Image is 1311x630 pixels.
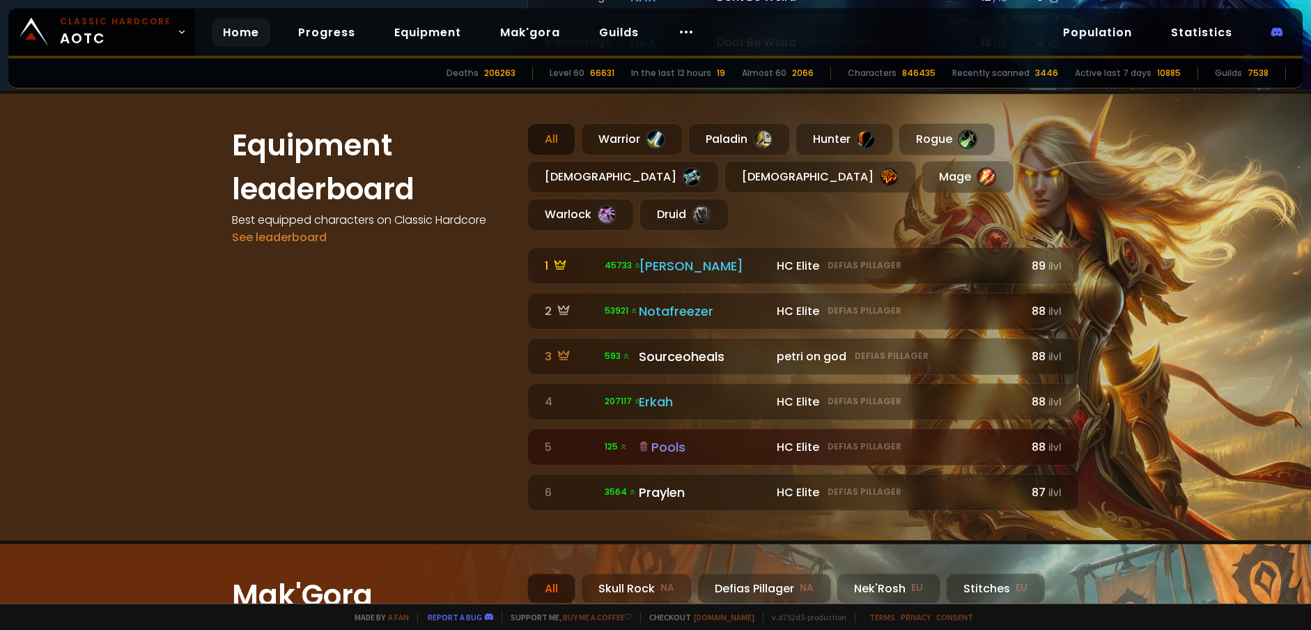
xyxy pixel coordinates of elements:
div: Active last 7 days [1075,67,1151,79]
span: 207117 [605,395,642,408]
a: Consent [936,612,973,622]
span: 53921 [605,305,638,317]
div: [DEMOGRAPHIC_DATA] [527,161,719,193]
div: [DEMOGRAPHIC_DATA] [724,161,916,193]
div: 2066 [792,67,814,79]
a: Equipment [383,18,472,47]
div: Sourceoheals [639,347,768,366]
div: 10885 [1157,67,1181,79]
a: Buy me a coffee [563,612,632,622]
small: ilvl [1048,351,1062,364]
div: Warlock [527,199,634,231]
div: 87 [1025,484,1062,501]
small: ilvl [1048,305,1062,318]
div: Paladin [688,123,790,155]
div: Hunter [796,123,893,155]
div: Nek'Rosh [837,574,940,604]
div: Warrior [581,123,683,155]
div: Notafreezer [639,302,768,321]
div: All [527,574,575,604]
span: 593 [605,350,630,362]
div: 3 [545,348,596,365]
small: Defias Pillager [855,350,929,362]
span: 3564 [605,486,637,498]
div: HC Elite [777,257,1017,275]
div: HC Elite [777,302,1017,320]
a: Population [1052,18,1143,47]
a: 2 53921 Notafreezer HC EliteDefias Pillager88ilvl [527,293,1079,330]
div: 88 [1025,438,1062,456]
small: NA [800,581,814,595]
small: ilvl [1048,486,1062,500]
small: Defias Pillager [828,395,901,408]
a: 6 3564 Praylen HC EliteDefias Pillager87ilvl [527,474,1079,511]
span: Checkout [640,612,754,622]
small: Classic Hardcore [60,15,171,28]
div: 88 [1025,302,1062,320]
div: 19 [717,67,725,79]
div: Skull Rock [581,574,692,604]
h4: Best equipped characters on Classic Hardcore [232,211,511,229]
small: NA [660,581,674,595]
div: Defias Pillager [697,574,831,604]
a: Privacy [901,612,931,622]
div: 88 [1025,348,1062,365]
a: 1 45733 [PERSON_NAME] HC EliteDefias Pillager89ilvl [527,247,1079,284]
div: Recently scanned [952,67,1030,79]
div: 846435 [902,67,936,79]
small: ilvl [1048,260,1062,273]
a: Progress [287,18,366,47]
div: 5 [545,438,596,456]
div: Almost 60 [742,67,786,79]
div: Rogue [899,123,995,155]
div: 3446 [1035,67,1058,79]
div: 89 [1025,257,1062,275]
a: 3 593 Sourceoheals petri on godDefias Pillager88ilvl [527,338,1079,375]
span: 45733 [605,259,642,272]
div: HC Elite [777,393,1017,410]
div: Erkah [639,392,768,411]
a: 5 125 Pools HC EliteDefias Pillager88ilvl [527,429,1079,466]
div: HC Elite [777,484,1017,501]
div: 88 [1025,393,1062,410]
a: Home [212,18,270,47]
small: ilvl [1048,396,1062,409]
div: Pools [639,438,768,456]
a: [DOMAIN_NAME] [694,612,754,622]
div: All [527,123,575,155]
a: See leaderboard [232,229,327,245]
a: Mak'gora [489,18,571,47]
div: Mage [922,161,1014,193]
span: 125 [605,440,628,453]
div: 1 [545,257,596,275]
span: Support me, [502,612,632,622]
div: 206263 [484,67,515,79]
div: 4 [545,393,596,410]
div: 6 [545,484,596,501]
small: Defias Pillager [828,259,901,272]
div: 7538 [1248,67,1269,79]
div: 2 [545,302,596,320]
div: Characters [848,67,897,79]
div: HC Elite [777,438,1017,456]
div: Praylen [639,483,768,502]
small: Defias Pillager [828,305,901,317]
div: Guilds [1215,67,1242,79]
div: [PERSON_NAME] [639,256,768,275]
div: 66631 [590,67,614,79]
span: AOTC [60,15,171,49]
div: Deaths [447,67,479,79]
small: EU [911,581,923,595]
span: Made by [346,612,409,622]
div: In the last 12 hours [631,67,711,79]
a: Statistics [1160,18,1243,47]
a: a fan [388,612,409,622]
a: Terms [869,612,895,622]
a: 4 207117 Erkah HC EliteDefias Pillager88ilvl [527,383,1079,420]
div: Stitches [946,574,1045,604]
div: Level 60 [550,67,584,79]
a: Report a bug [428,612,482,622]
span: v. d752d5 - production [763,612,846,622]
div: Druid [639,199,729,231]
small: EU [1016,581,1027,595]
